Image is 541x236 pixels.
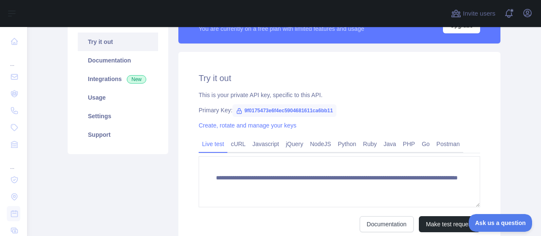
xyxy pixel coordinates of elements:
a: Documentation [78,51,158,70]
a: Python [334,137,360,151]
div: ... [7,51,20,68]
a: Try it out [78,33,158,51]
h2: Try it out [199,72,480,84]
a: Live test [199,137,227,151]
span: 9f0175473e6f4ec5904681611ca6bb11 [232,104,336,117]
a: Documentation [360,216,414,232]
a: PHP [399,137,418,151]
a: Support [78,125,158,144]
button: Make test request [419,216,480,232]
span: Invite users [463,9,495,19]
span: New [127,75,146,84]
a: Java [380,137,400,151]
a: Ruby [360,137,380,151]
div: You are currently on a free plan with limited features and usage [199,24,364,33]
a: Create, rotate and manage your keys [199,122,296,129]
div: ... [7,154,20,171]
div: Primary Key: [199,106,480,114]
a: Javascript [249,137,282,151]
div: This is your private API key, specific to this API. [199,91,480,99]
a: Go [418,137,433,151]
button: Invite users [449,7,497,20]
a: NodeJS [306,137,334,151]
iframe: Toggle Customer Support [469,214,533,232]
a: Usage [78,88,158,107]
a: Settings [78,107,158,125]
a: cURL [227,137,249,151]
a: jQuery [282,137,306,151]
a: Integrations New [78,70,158,88]
a: Postman [433,137,463,151]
